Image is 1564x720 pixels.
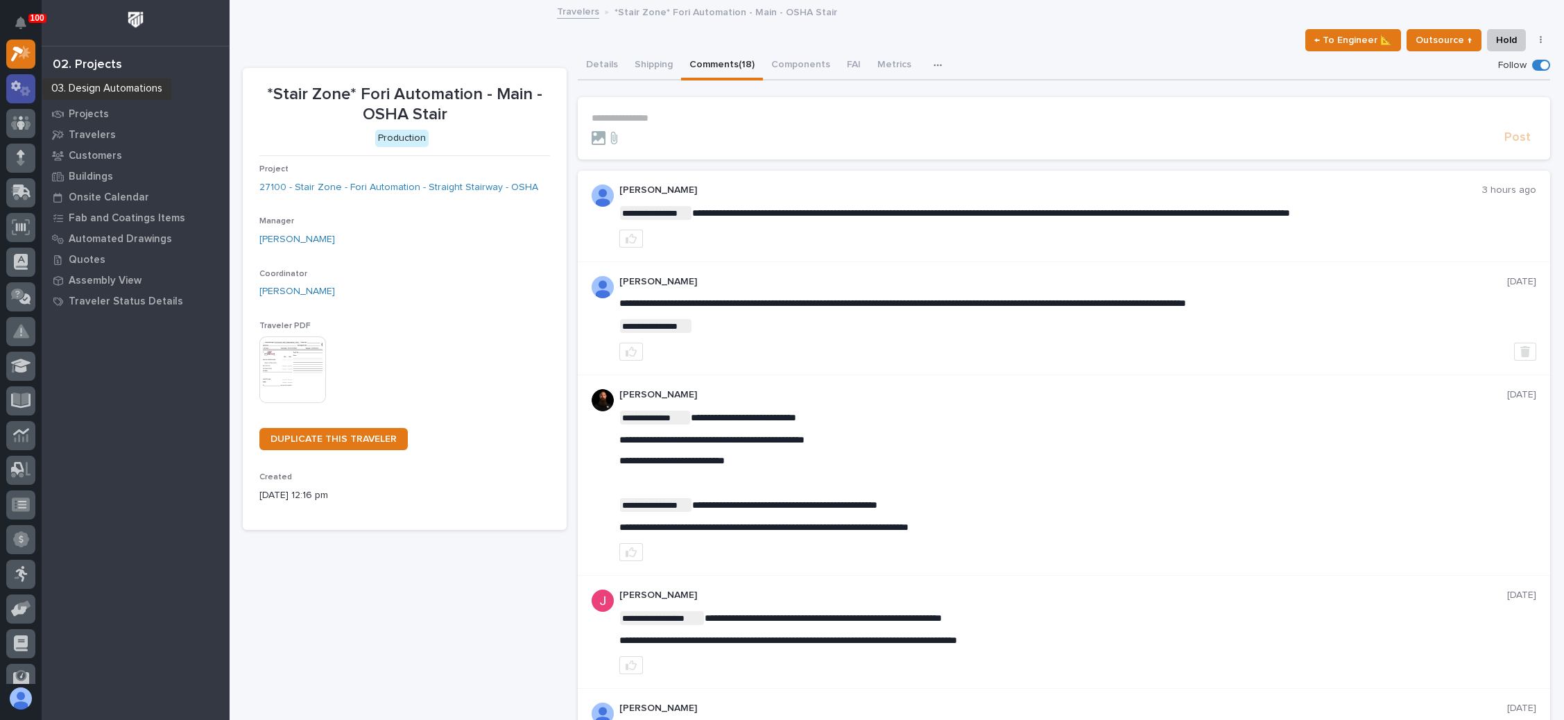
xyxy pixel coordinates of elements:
button: Notifications [6,8,35,37]
span: Manager [259,217,294,225]
button: ← To Engineer 📐 [1305,29,1401,51]
p: 100 [31,13,44,23]
p: Traveler Status Details [69,295,183,308]
p: *Stair Zone* Fori Automation - Main - OSHA Stair [615,3,837,19]
p: Follow [1498,60,1527,71]
button: Shipping [626,51,681,80]
a: Buildings [42,166,229,187]
p: [PERSON_NAME] [619,703,1507,714]
p: Onsite Calendar [69,191,149,204]
img: AOh14GjpcA6ydKGAvwfezp8OhN30Q3_1BHk5lQOeczEvCIoEuGETHm2tT-JUDAHyqffuBe4ae2BInEDZwLlH3tcCd_oYlV_i4... [592,185,614,207]
a: Automated Drawings [42,228,229,249]
span: ← To Engineer 📐 [1314,32,1392,49]
span: Outsource ↑ [1416,32,1472,49]
div: 02. Projects [53,58,122,73]
button: like this post [619,656,643,674]
a: Onsite Calendar [42,187,229,207]
a: Assembly View [42,270,229,291]
p: Automated Drawings [69,233,172,246]
button: Comments (18) [681,51,763,80]
span: Created [259,473,292,481]
p: [PERSON_NAME] [619,185,1482,196]
a: Travelers [42,124,229,145]
button: Hold [1487,29,1526,51]
img: Workspace Logo [123,7,148,33]
p: [DATE] [1507,389,1536,401]
p: [DATE] [1507,703,1536,714]
button: Outsource ↑ [1407,29,1481,51]
p: [PERSON_NAME] [619,590,1507,601]
div: Production [375,130,429,147]
a: Travelers [557,3,599,19]
a: Quotes [42,249,229,270]
span: Hold [1496,32,1517,49]
p: [DATE] [1507,276,1536,288]
span: DUPLICATE THIS TRAVELER [270,434,397,444]
p: Assembly View [69,275,141,287]
img: AOh14GhUnP333BqRmXh-vZ-TpYZQaFVsuOFmGre8SRZf2A=s96-c [592,276,614,298]
a: My Work [42,83,229,103]
p: 3 hours ago [1482,185,1536,196]
a: 27100 - Stair Zone - Fori Automation - Straight Stairway - OSHA [259,180,538,195]
p: My Work [69,87,111,100]
p: [PERSON_NAME] [619,276,1507,288]
button: like this post [619,543,643,561]
p: Travelers [69,129,116,142]
button: Details [578,51,626,80]
span: Post [1504,130,1531,146]
button: users-avatar [6,684,35,713]
button: Post [1499,130,1536,146]
p: [DATE] [1507,590,1536,601]
button: Delete post [1514,343,1536,361]
a: Traveler Status Details [42,291,229,311]
p: *Stair Zone* Fori Automation - Main - OSHA Stair [259,85,550,125]
p: [PERSON_NAME] [619,389,1507,401]
a: Customers [42,145,229,166]
p: Customers [69,150,122,162]
img: zmKUmRVDQjmBLfnAs97p [592,389,614,411]
p: [DATE] 12:16 pm [259,488,550,503]
p: Fab and Coatings Items [69,212,185,225]
button: Components [763,51,839,80]
button: like this post [619,230,643,248]
span: Traveler PDF [259,322,311,330]
p: Buildings [69,171,113,183]
p: Quotes [69,254,105,266]
p: Projects [69,108,109,121]
a: Fab and Coatings Items [42,207,229,228]
button: Metrics [869,51,920,80]
span: Project [259,165,289,173]
button: FAI [839,51,869,80]
button: like this post [619,343,643,361]
a: Projects [42,103,229,124]
img: ACg8ocI-SXp0KwvcdjE4ZoRMyLsZRSgZqnEZt9q_hAaElEsh-D-asw=s96-c [592,590,614,612]
a: [PERSON_NAME] [259,284,335,299]
a: [PERSON_NAME] [259,232,335,247]
span: Coordinator [259,270,307,278]
a: DUPLICATE THIS TRAVELER [259,428,408,450]
div: Notifications100 [17,17,35,39]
